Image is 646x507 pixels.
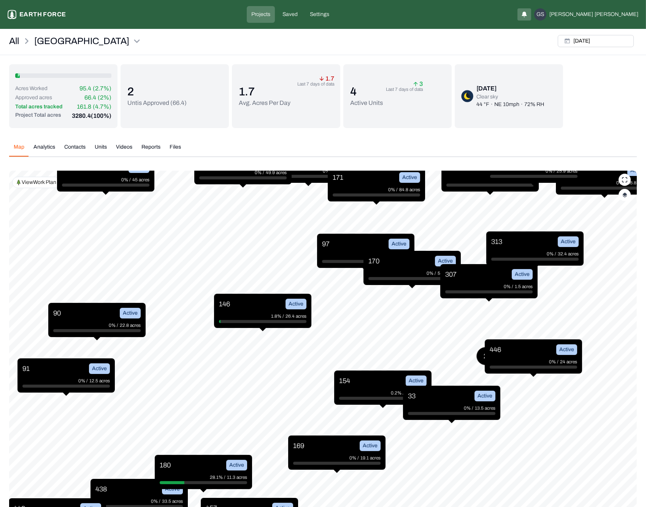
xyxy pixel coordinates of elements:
p: 2 [127,85,187,98]
p: 170 [368,256,379,266]
p: Total acres tracked [15,103,62,111]
p: Untis Approved ( 66.4 ) [127,98,187,108]
button: 2 [476,347,495,365]
p: Active Units [350,98,383,108]
img: clear-sky-night-D7zLJEpc.png [461,90,473,102]
div: Active [399,172,420,183]
p: 33.5 acres [162,497,183,505]
p: Saved [283,11,298,18]
p: 0.2% / [391,389,406,397]
p: 45 acres [132,176,149,184]
a: Projects [247,6,275,23]
button: [DATE] [558,35,634,47]
button: GS[PERSON_NAME][PERSON_NAME] [534,8,638,21]
p: 0% / [549,358,560,366]
button: Reports [137,143,165,157]
p: 1.7 [319,76,334,81]
p: Acres Worked [15,85,48,92]
div: Active [406,375,427,386]
div: Active [556,344,577,355]
p: 0% / [109,322,120,329]
button: Units [90,143,111,157]
p: 28.1% / [210,474,227,481]
p: 446 [490,344,501,355]
div: Active [286,299,306,309]
p: 11.3 acres [227,474,247,481]
p: Settings [310,11,329,18]
a: Saved [278,6,302,23]
button: Files [165,143,186,157]
p: · [521,101,523,108]
p: 154 [339,375,350,386]
p: 0% / [464,404,475,412]
p: 4 [350,85,383,98]
p: 0% / [78,377,89,385]
p: 146 [219,299,230,309]
p: Project Total acres [15,111,61,120]
p: Last 7 days of data [297,81,334,87]
span: [PERSON_NAME] [549,11,593,18]
p: 1.7 [239,85,290,98]
p: 97 [322,239,330,249]
p: 0% / [121,176,132,184]
div: Active [120,308,141,318]
a: All [9,35,19,47]
p: 3280.4 (100%) [72,111,111,120]
p: [GEOGRAPHIC_DATA] [34,35,129,47]
img: earthforce-logo-white-uG4MPadI.svg [8,10,16,19]
p: 22.8 acres [120,322,141,329]
p: 180 [160,460,171,471]
button: Contacts [60,143,90,157]
p: 161.8 [77,102,91,111]
p: 25.9 acres [557,167,578,175]
div: Active [360,440,381,451]
p: 0% / [427,269,438,277]
div: [DATE] [476,84,544,93]
p: · [491,101,493,108]
button: Map [9,143,29,157]
p: Earth force [19,10,66,19]
img: arrow [413,82,418,86]
p: 5.9 acres [438,269,456,277]
p: View Work Plan [22,179,56,186]
div: Active [512,269,533,280]
span: [PERSON_NAME] [595,11,638,18]
p: 3 [413,82,423,86]
p: Approved acres [15,94,52,101]
div: Active [226,460,247,471]
div: Active [89,363,110,374]
p: 0% / [504,283,515,290]
p: NE 10mph [494,101,519,108]
p: (2.7%) [93,84,111,93]
img: arrow [319,76,324,81]
p: 49.9 acres [266,169,287,176]
p: 169 [293,440,304,451]
p: Last 7 days of data [386,86,423,92]
p: Projects [251,11,270,18]
p: 32.4 acres [558,250,579,258]
p: 24 acres [560,358,577,366]
p: (4.7%) [93,102,111,111]
p: 95.4 [79,84,91,93]
img: layerIcon [622,192,627,198]
div: Active [389,239,410,249]
p: 0% / [547,250,558,258]
p: 0% / [349,454,360,462]
p: 26.4 acres [286,312,306,320]
p: 84.8 acres [399,186,420,193]
p: 1.5 acres [515,283,533,290]
p: Avg. Acres Per Day [239,98,290,108]
p: 91 [22,363,30,374]
div: Active [162,484,183,494]
p: 313 [491,236,502,247]
p: 0% / [616,179,627,187]
div: GS [534,8,546,21]
p: 19.1 acres [360,454,381,462]
p: 0% / [388,186,399,193]
p: 90 [53,308,61,318]
p: 0% / [323,167,334,175]
p: 33 [408,391,416,401]
p: Clear sky [476,93,544,101]
p: 66.4 [84,93,96,102]
a: Settings [305,6,334,23]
